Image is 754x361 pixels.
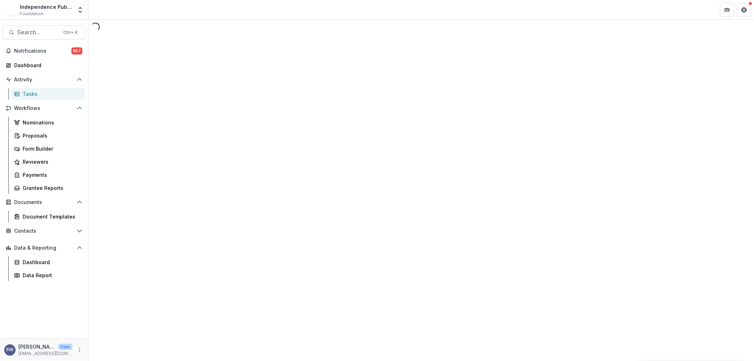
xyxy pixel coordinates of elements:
p: [EMAIL_ADDRESS][DOMAIN_NAME] [18,350,72,357]
a: Form Builder [11,143,85,155]
button: Open Data & Reporting [3,242,85,254]
button: Open Workflows [3,103,85,114]
span: Data & Reporting [14,245,74,251]
a: Tasks [11,88,85,100]
span: Foundation [20,11,43,17]
div: Payments [23,171,80,179]
button: Open Documents [3,197,85,208]
div: Nominations [23,119,80,126]
div: Dashboard [14,62,80,69]
a: Dashboard [11,256,85,268]
div: Grantee Reports [23,184,80,192]
a: Reviewers [11,156,85,168]
a: Proposals [11,130,85,141]
button: Open entity switcher [75,3,85,17]
button: Open Contacts [3,225,85,237]
button: Open Activity [3,74,85,85]
button: Search... [3,25,85,40]
div: Form Builder [23,145,80,152]
span: Activity [14,77,74,83]
div: Independence Public Media Foundation [20,3,72,11]
div: Ctrl + K [62,29,79,36]
a: Document Templates [11,211,85,222]
span: 657 [71,47,82,54]
div: Tasks [23,90,80,98]
button: More [75,346,84,354]
div: Dashboard [23,258,80,266]
span: Workflows [14,105,74,111]
span: Contacts [14,228,74,234]
div: Proposals [23,132,80,139]
button: Partners [720,3,734,17]
p: [PERSON_NAME] [18,343,55,350]
div: Reviewers [23,158,80,165]
a: Payments [11,169,85,181]
a: Nominations [11,117,85,128]
div: Sherella Williams [6,348,14,352]
a: Data Report [11,269,85,281]
p: User [58,344,72,350]
div: Document Templates [23,213,80,220]
button: Get Help [737,3,751,17]
img: Independence Public Media Foundation [6,4,17,16]
a: Dashboard [3,59,85,71]
span: Notifications [14,48,71,54]
button: Notifications657 [3,45,85,57]
a: Grantee Reports [11,182,85,194]
span: Search... [17,29,59,36]
div: Data Report [23,272,80,279]
span: Documents [14,199,74,205]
